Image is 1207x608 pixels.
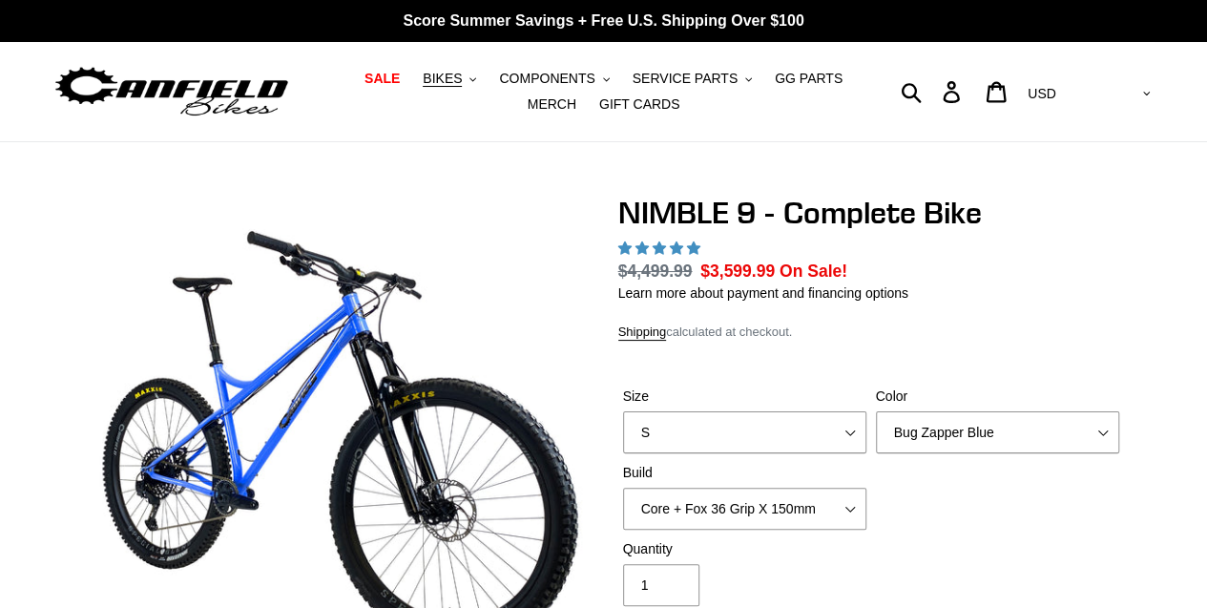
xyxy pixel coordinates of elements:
[623,66,761,92] button: SERVICE PARTS
[633,71,738,87] span: SERVICE PARTS
[599,96,680,113] span: GIFT CARDS
[489,66,618,92] button: COMPONENTS
[52,62,291,122] img: Canfield Bikes
[623,463,866,483] label: Build
[528,96,576,113] span: MERCH
[623,387,866,407] label: Size
[364,71,400,87] span: SALE
[623,539,866,559] label: Quantity
[780,259,847,283] span: On Sale!
[618,195,1124,231] h1: NIMBLE 9 - Complete Bike
[423,71,462,87] span: BIKES
[876,387,1119,407] label: Color
[765,66,852,92] a: GG PARTS
[618,285,908,301] a: Learn more about payment and financing options
[618,323,1124,342] div: calculated at checkout.
[518,92,586,117] a: MERCH
[775,71,843,87] span: GG PARTS
[499,71,594,87] span: COMPONENTS
[618,262,693,281] s: $4,499.99
[355,66,409,92] a: SALE
[590,92,690,117] a: GIFT CARDS
[700,262,775,281] span: $3,599.99
[618,325,667,341] a: Shipping
[618,241,704,256] span: 4.89 stars
[413,66,486,92] button: BIKES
